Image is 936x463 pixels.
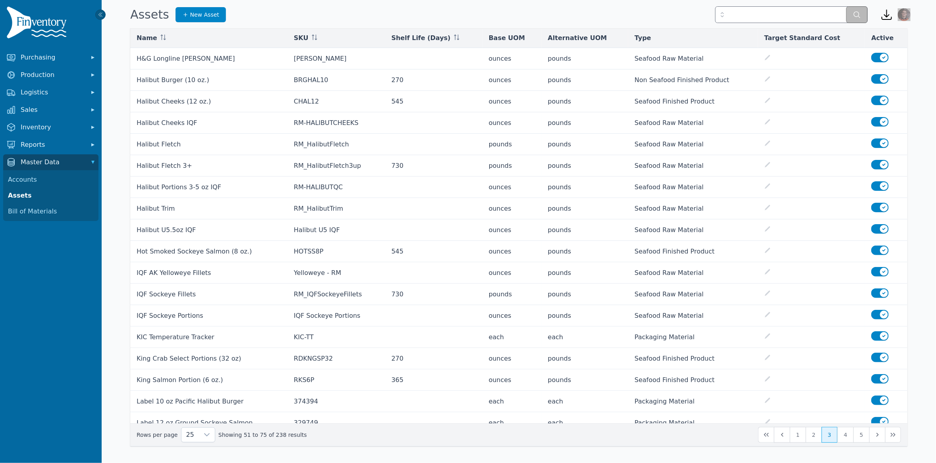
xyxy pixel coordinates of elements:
[628,284,758,305] td: Seafood Raw Material
[542,48,628,69] td: pounds
[482,48,542,69] td: ounces
[288,69,385,91] td: BRGHAL10
[482,391,542,412] td: each
[482,69,542,91] td: ounces
[130,327,288,348] td: KIC Temperature Tracker
[482,412,542,434] td: each
[130,91,288,112] td: Halibut Cheeks (12 oz.)
[385,69,482,91] td: 270
[130,134,288,155] td: Halibut Fletch
[758,427,774,443] button: First Page
[482,262,542,284] td: ounces
[628,219,758,241] td: Seafood Raw Material
[288,327,385,348] td: KIC-TT
[869,427,885,443] button: Next Page
[21,123,84,132] span: Inventory
[628,241,758,262] td: Seafood Finished Product
[542,412,628,434] td: each
[542,284,628,305] td: pounds
[137,33,157,43] span: Name
[482,177,542,198] td: ounces
[628,412,758,434] td: Packaging Material
[3,137,98,153] button: Reports
[385,348,482,369] td: 270
[635,33,651,43] span: Type
[482,305,542,327] td: ounces
[181,428,199,442] span: Rows per page
[853,427,869,443] button: Page 5
[288,305,385,327] td: IQF Sockeye Portions
[482,155,542,177] td: pounds
[542,327,628,348] td: each
[628,305,758,327] td: Seafood Raw Material
[542,241,628,262] td: pounds
[288,134,385,155] td: RM_HalibutFletch
[130,391,288,412] td: Label 10 oz Pacific Halibut Burger
[482,134,542,155] td: pounds
[764,33,841,43] span: Target Standard Cost
[288,48,385,69] td: [PERSON_NAME]
[542,91,628,112] td: pounds
[21,88,84,97] span: Logistics
[294,33,309,43] span: SKU
[542,177,628,198] td: pounds
[288,219,385,241] td: Halibut U5 IQF
[628,348,758,369] td: Seafood Finished Product
[3,154,98,170] button: Master Data
[482,284,542,305] td: pounds
[130,262,288,284] td: IQF AK Yelloweye Fillets
[21,105,84,115] span: Sales
[288,391,385,412] td: 374394
[130,48,288,69] td: H&G Longline [PERSON_NAME]
[790,427,806,443] button: Page 1
[542,305,628,327] td: pounds
[385,369,482,391] td: 365
[130,69,288,91] td: Halibut Burger (10 oz.)
[628,134,758,155] td: Seafood Raw Material
[288,284,385,305] td: RM_IQFSockeyeFillets
[218,431,307,439] span: Showing 51 to 75 of 238 results
[822,427,838,443] button: Page 3
[21,158,84,167] span: Master Data
[130,241,288,262] td: Hot Smoked Sockeye Salmon (8 oz.)
[628,177,758,198] td: Seafood Raw Material
[288,369,385,391] td: RKS6P
[489,33,525,43] span: Base UOM
[130,369,288,391] td: King Salmon Portion (6 oz.)
[130,8,169,22] h1: Assets
[21,140,84,150] span: Reports
[130,348,288,369] td: King Crab Select Portions (32 oz)
[392,33,451,43] span: Shelf Life (Days)
[542,112,628,134] td: pounds
[288,155,385,177] td: RM_HalibutFletch3up
[482,348,542,369] td: ounces
[542,348,628,369] td: pounds
[3,119,98,135] button: Inventory
[130,412,288,434] td: Label 12 oz Ground Sockeye Salmon
[3,102,98,118] button: Sales
[130,112,288,134] td: Halibut Cheeks IQF
[5,204,97,219] a: Bill of Materials
[628,369,758,391] td: Seafood Finished Product
[5,172,97,188] a: Accounts
[288,241,385,262] td: HOTSS8P
[628,198,758,219] td: Seafood Raw Material
[628,112,758,134] td: Seafood Raw Material
[3,50,98,65] button: Purchasing
[288,177,385,198] td: RM-HALIBUTQC
[628,262,758,284] td: Seafood Raw Material
[482,219,542,241] td: ounces
[385,155,482,177] td: 730
[385,91,482,112] td: 545
[190,11,219,19] span: New Asset
[288,112,385,134] td: RM-HALIBUTCHEEKS
[542,198,628,219] td: pounds
[176,7,226,22] a: New Asset
[385,241,482,262] td: 545
[288,262,385,284] td: Yelloweye - RM
[542,69,628,91] td: pounds
[130,219,288,241] td: Halibut U5.5oz IQF
[838,427,853,443] button: Page 4
[628,48,758,69] td: Seafood Raw Material
[21,70,84,80] span: Production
